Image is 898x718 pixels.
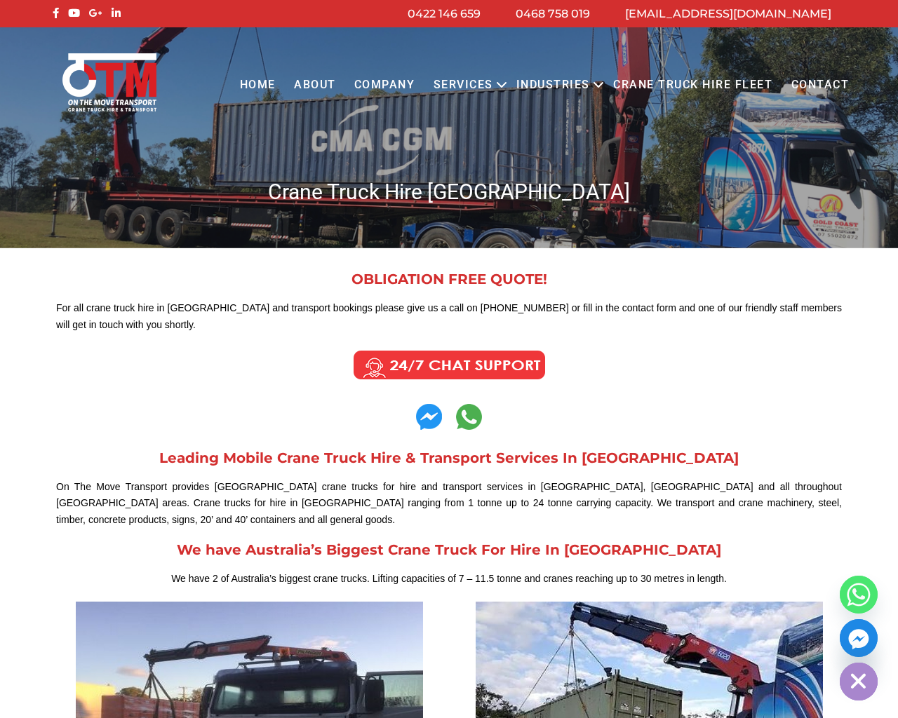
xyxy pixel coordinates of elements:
[56,543,842,557] h2: We have Australia’s Biggest Crane Truck For Hire In [GEOGRAPHIC_DATA]
[56,479,842,529] p: On The Move Transport provides [GEOGRAPHIC_DATA] crane trucks for hire and transport services in ...
[60,52,159,113] img: Otmtransport
[840,619,878,657] a: Facebook_Messenger
[49,178,849,205] h1: Crane Truck Hire [GEOGRAPHIC_DATA]
[840,576,878,614] a: Whatsapp
[56,571,842,588] p: We have 2 of Australia’s biggest crane trucks. Lifting capacities of 7 – 11.5 tonne and cranes re...
[230,66,284,104] a: Home
[56,300,842,334] p: For all crane truck hire in [GEOGRAPHIC_DATA] and transport bookings please give us a call on [PH...
[345,66,424,104] a: COMPANY
[782,66,858,104] a: Contact
[456,404,482,430] img: Contact us on Whatsapp
[56,451,842,465] h2: Leading Mobile Crane Truck Hire & Transport Services In [GEOGRAPHIC_DATA]
[516,7,590,20] a: 0468 758 019
[604,66,782,104] a: Crane Truck Hire Fleet
[408,7,481,20] a: 0422 146 659
[416,404,442,430] img: Contact us on Whatsapp
[344,348,555,383] img: Call us Anytime
[56,272,842,286] h2: OBLIGATION FREE QUOTE!
[285,66,345,104] a: About
[625,7,831,20] a: [EMAIL_ADDRESS][DOMAIN_NAME]
[424,66,502,104] a: Services
[507,66,599,104] a: Industries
